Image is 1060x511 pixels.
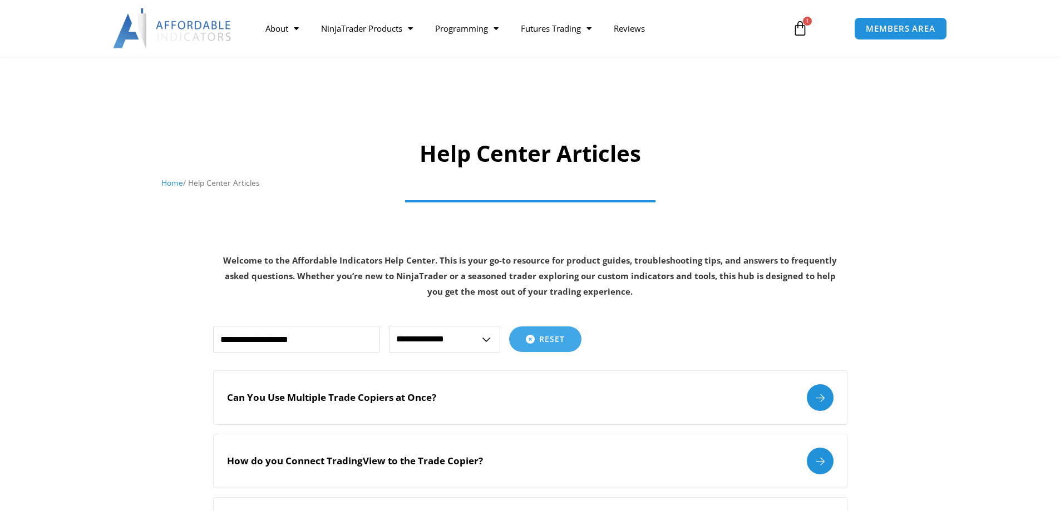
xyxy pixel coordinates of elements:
[254,16,310,41] a: About
[254,16,780,41] nav: Menu
[161,177,183,188] a: Home
[603,16,656,41] a: Reviews
[510,16,603,41] a: Futures Trading
[310,16,424,41] a: NinjaTrader Products
[213,370,847,425] a: Can You Use Multiple Trade Copiers at Once?
[213,434,847,488] a: How do you Connect TradingView to the Trade Copier?
[803,17,812,26] span: 1
[424,16,510,41] a: Programming
[113,8,233,48] img: LogoAI | Affordable Indicators – NinjaTrader
[866,24,935,33] span: MEMBERS AREA
[223,255,837,297] strong: Welcome to the Affordable Indicators Help Center. This is your go-to resource for product guides,...
[161,176,899,190] nav: Breadcrumb
[509,326,581,352] button: Reset
[227,391,436,404] h2: Can You Use Multiple Trade Copiers at Once?
[539,335,565,343] span: Reset
[854,17,947,40] a: MEMBERS AREA
[161,138,899,169] h1: Help Center Articles
[227,455,483,467] h2: How do you Connect TradingView to the Trade Copier?
[776,12,825,44] a: 1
